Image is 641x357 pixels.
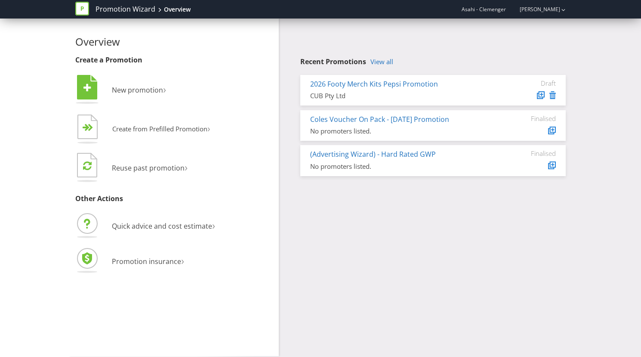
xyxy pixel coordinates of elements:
tspan:  [88,124,93,132]
a: View all [370,58,393,65]
span: Create from Prefilled Promotion [112,124,207,133]
a: Coles Voucher On Pack - [DATE] Promotion [310,115,449,124]
tspan:  [83,83,91,93]
div: No promoters listed. [310,162,491,171]
span: › [163,82,166,96]
span: Reuse past promotion [112,163,185,173]
a: Promotion insurance› [75,257,184,266]
span: › [185,160,188,174]
a: 2026 Footy Merch Kits Pepsi Promotion [310,79,438,89]
div: Overview [164,5,191,14]
tspan:  [83,161,92,171]
h2: Overview [75,36,272,47]
div: Finalised [504,115,556,122]
h3: Other Actions [75,195,272,203]
span: › [207,121,210,135]
span: Asahi - Clemenger [462,6,506,13]
div: CUB Pty Ltd [310,91,491,100]
span: Recent Promotions [300,57,366,66]
div: Finalised [504,149,556,157]
button: Create from Prefilled Promotion› [75,112,211,147]
a: (Advertising Wizard) - Hard Rated GWP [310,149,436,159]
span: Promotion insurance [112,257,181,266]
div: Draft [504,79,556,87]
span: › [181,253,184,267]
a: Promotion Wizard [96,4,155,14]
a: [PERSON_NAME] [511,6,560,13]
span: Quick advice and cost estimate [112,221,212,231]
span: › [212,218,215,232]
span: New promotion [112,85,163,95]
h3: Create a Promotion [75,56,272,64]
div: No promoters listed. [310,127,491,136]
a: Quick advice and cost estimate› [75,221,215,231]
